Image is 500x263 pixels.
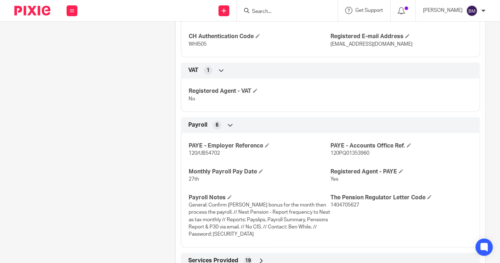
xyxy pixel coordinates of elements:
h4: PAYE - Accounts Office Ref. [330,142,472,150]
h4: Registered Agent - PAYE [330,168,472,176]
span: 120/UB54702 [189,151,220,156]
span: 6 [216,122,219,129]
span: 1404705627 [330,203,359,208]
span: Yes [330,177,338,182]
span: 27th [189,177,199,182]
h4: PAYE - Employer Reference [189,142,330,150]
span: Payroll [188,121,207,129]
p: [PERSON_NAME] [423,7,463,14]
span: 120PQ01353960 [330,151,369,156]
h4: CH Authentication Code [189,33,330,40]
span: General: Confirm [PERSON_NAME] bonus for the month then process the payroll. // Nest Pension - Re... [189,203,330,237]
span: WHI505 [189,42,207,47]
img: Pixie [14,6,50,15]
h4: Registered Agent - VAT [189,87,330,95]
h4: The Pension Regulator Letter Code [330,194,472,201]
span: [EMAIL_ADDRESS][DOMAIN_NAME] [330,42,413,47]
span: No [189,96,195,101]
h4: Registered E-mail Address [330,33,472,40]
span: Get Support [355,8,383,13]
h4: Payroll Notes [189,194,330,201]
span: 1 [207,67,210,74]
input: Search [251,9,316,15]
span: VAT [188,67,198,74]
img: svg%3E [466,5,478,17]
h4: Monthly Payroll Pay Date [189,168,330,176]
